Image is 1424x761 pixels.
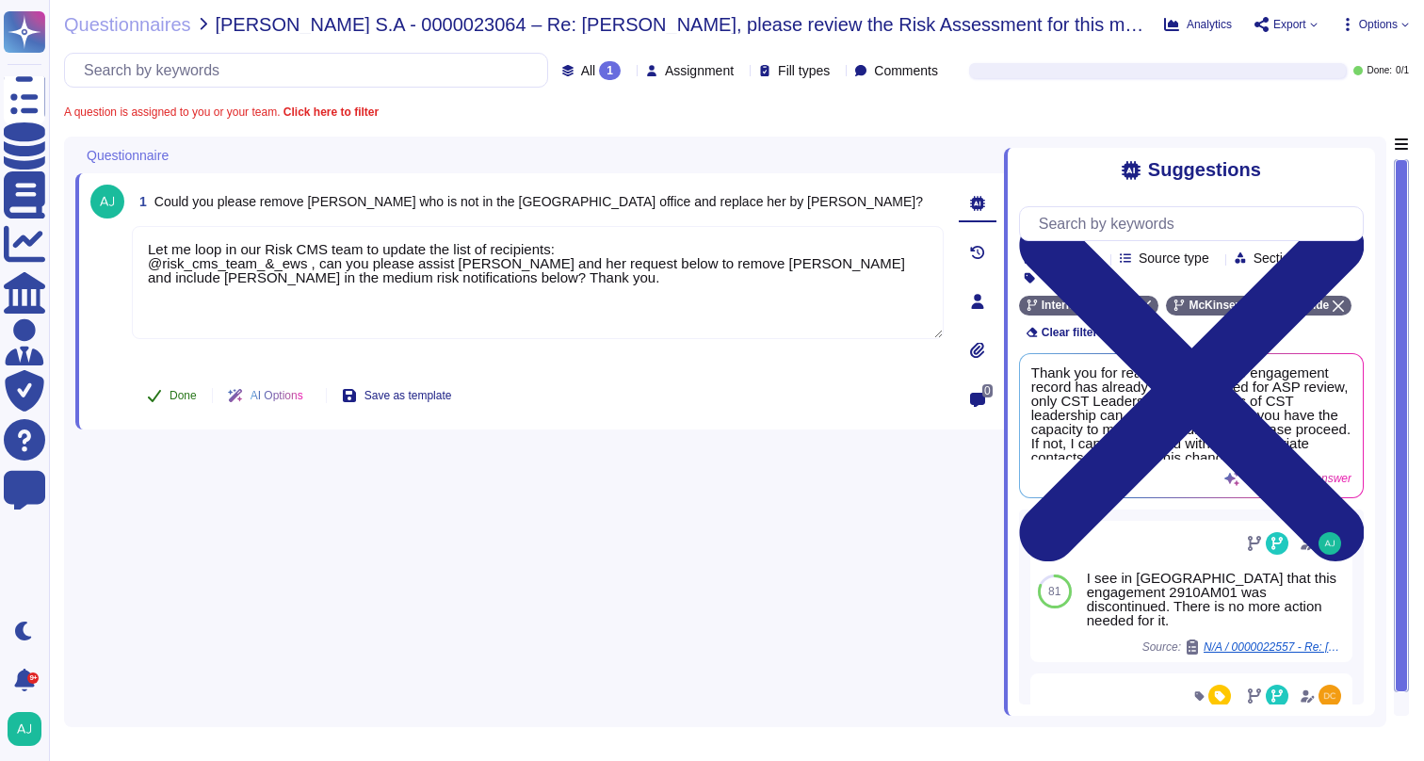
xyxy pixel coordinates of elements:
[8,712,41,746] img: user
[599,61,621,80] div: 1
[90,185,124,219] img: user
[132,226,944,339] textarea: Let me loop in our Risk CMS team to update the list of recipients: @risk_cms_team_&_ews , can you...
[251,390,303,401] span: AI Options
[170,390,197,401] span: Done
[327,377,467,414] button: Save as template
[64,106,379,118] span: A question is assigned to you or your team.
[1048,586,1060,597] span: 81
[64,15,191,34] span: Questionnaires
[778,64,830,77] span: Fill types
[280,105,379,119] b: Click here to filter
[4,708,55,750] button: user
[665,64,734,77] span: Assignment
[87,149,169,162] span: Questionnaire
[132,377,212,414] button: Done
[1359,19,1398,30] span: Options
[1273,19,1306,30] span: Export
[982,384,993,397] span: 0
[874,64,938,77] span: Comments
[154,194,923,209] span: Could you please remove [PERSON_NAME] who is not in the [GEOGRAPHIC_DATA] office and replace her ...
[215,15,1149,34] span: [PERSON_NAME] S.A - 0000023064 – Re: [PERSON_NAME], please review the Risk Assessment for this me...
[1396,66,1409,75] span: 0 / 1
[1164,17,1232,32] button: Analytics
[1187,19,1232,30] span: Analytics
[1029,207,1363,240] input: Search by keywords
[581,64,596,77] span: All
[364,390,452,401] span: Save as template
[1319,685,1341,707] img: user
[27,672,39,684] div: 9+
[74,54,547,87] input: Search by keywords
[1204,641,1345,653] span: N/A / 0000022557 - Re: [PERSON_NAME], please complete Risk Assessment(s) prior to staffing your e...
[1142,640,1345,655] span: Source:
[1319,532,1341,555] img: user
[1087,571,1345,627] div: I see in [GEOGRAPHIC_DATA] that this engagement 2910AM01 was discontinued. There is no more actio...
[132,195,147,208] span: 1
[1367,66,1392,75] span: Done:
